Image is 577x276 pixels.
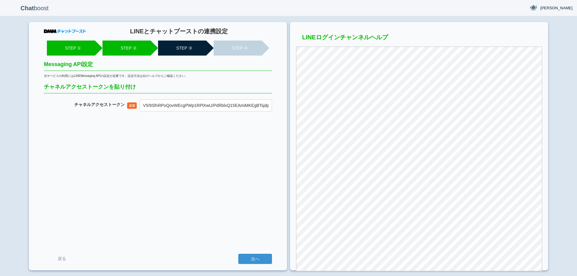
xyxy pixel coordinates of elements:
a: 戻る [44,253,80,264]
div: 当サービスの利用にはLINEMessaging APIの設定が必要です。設定方法は右のヘルプからご確認ください。 [44,74,272,78]
input: 次へ [238,254,272,264]
h2: Messaging API設定 [44,62,272,71]
span: [PERSON_NAME] [540,5,572,11]
li: STEP ② [102,41,151,56]
label: チャネル アクセストークン [74,102,125,107]
input: xxxxxx [140,99,272,111]
li: STEP ① [47,41,95,56]
li: STEP ③ [158,41,206,56]
h1: LINEとチャットブーストの連携設定 [86,28,272,35]
b: Chat [20,5,34,11]
h3: LINEログインチャンネルヘルプ [296,34,542,44]
p: boost [5,1,65,16]
span: 必須 [127,102,137,109]
li: STEP ④ [214,41,262,56]
img: User Image [530,4,537,11]
img: DMMチャットブースト [44,29,86,33]
h2: チャネルアクセストークンを貼り付け [44,84,272,93]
